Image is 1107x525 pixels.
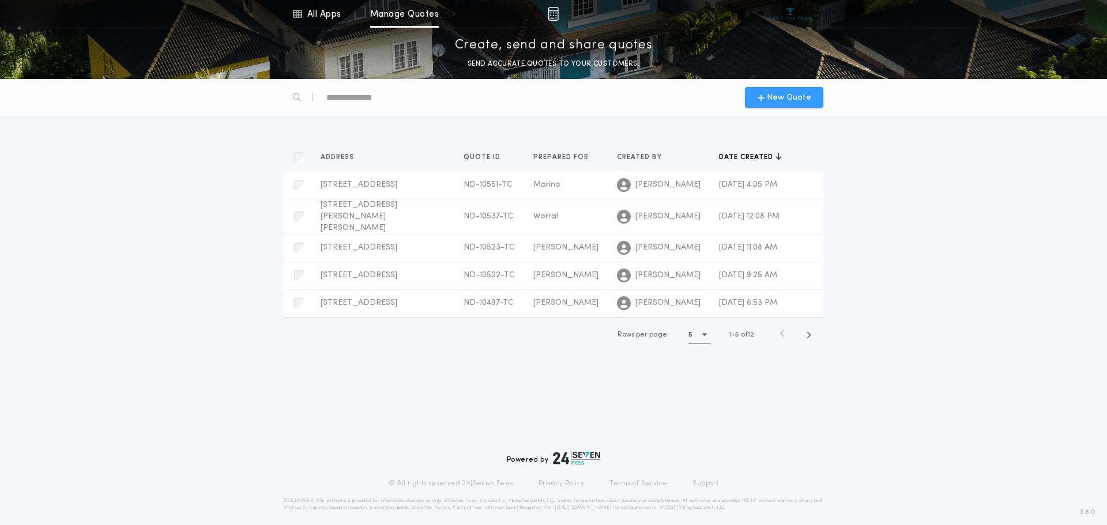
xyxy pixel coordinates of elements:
[533,212,558,221] span: Worral
[729,331,731,338] span: 1
[635,297,701,309] span: [PERSON_NAME]
[533,299,598,307] span: [PERSON_NAME]
[719,299,777,307] span: [DATE] 6:53 PM
[321,271,397,280] span: [STREET_ADDRESS]
[321,201,397,232] span: [STREET_ADDRESS][PERSON_NAME][PERSON_NAME]
[767,92,811,104] span: New Quote
[464,299,514,307] span: ND-10497-TC
[719,180,777,189] span: [DATE] 4:05 PM
[692,479,718,488] a: Support
[548,7,559,21] img: img
[533,271,598,280] span: [PERSON_NAME]
[321,299,397,307] span: [STREET_ADDRESS]
[464,153,503,162] span: Quote ID
[719,271,777,280] span: [DATE] 9:25 AM
[741,330,754,340] span: of 12
[617,152,671,163] button: Created by
[533,180,560,189] span: Marino
[533,243,598,252] span: [PERSON_NAME]
[464,180,513,189] span: ND-10551-TC
[539,479,585,488] a: Privacy Policy
[609,479,667,488] a: Terms of Service
[533,153,591,162] span: Prepared for
[719,212,780,221] span: [DATE] 12:08 PM
[464,243,515,252] span: ND-10523-TC
[635,211,701,222] span: [PERSON_NAME]
[389,479,513,488] p: © All rights reserved. 24|Seven Fees
[617,153,664,162] span: Created by
[769,8,812,20] img: vs-icon
[464,271,515,280] span: ND-10522-TC
[507,451,600,465] div: Powered by
[321,180,397,189] span: [STREET_ADDRESS]
[284,497,823,511] p: DISCLAIMER: This estimate is provided for informational purposes only. 24|Seven Fees, a product o...
[464,152,509,163] button: Quote ID
[635,179,701,191] span: [PERSON_NAME]
[735,331,739,338] span: 5
[553,451,600,465] img: logo
[688,326,711,344] button: 5
[321,243,397,252] span: [STREET_ADDRESS]
[321,153,356,162] span: Address
[719,243,777,252] span: [DATE] 11:08 AM
[464,212,514,221] span: ND-10537-TC
[468,58,639,70] p: SEND ACCURATE QUOTES TO YOUR CUSTOMERS.
[719,152,782,163] button: Date created
[1080,507,1095,518] span: 3.8.0
[455,36,653,55] p: Create, send and share quotes
[635,242,701,254] span: [PERSON_NAME]
[688,329,692,341] h1: 5
[719,153,775,162] span: Date created
[617,331,669,338] span: Rows per page:
[321,152,363,163] button: Address
[635,270,701,281] span: [PERSON_NAME]
[745,87,823,108] button: New Quote
[555,505,612,510] a: [URL][DOMAIN_NAME]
